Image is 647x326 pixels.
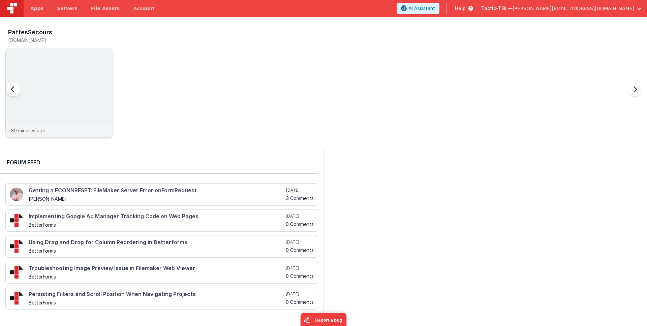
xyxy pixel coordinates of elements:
a: Implementing Google Ad Manager Tracking Code on Web Pages BetterForms [DATE] 0 Comments [5,209,318,232]
h5: BetterForms [29,300,284,305]
span: AI Assistant [408,5,435,12]
img: 411_2.png [10,188,23,201]
h5: BetterForms [29,274,284,279]
h5: [DATE] [286,239,314,245]
h5: [DATE] [286,265,314,271]
h4: Troubleshooting Image Preview Issue in Filemaker Web Viewer [29,265,284,271]
img: 295_2.png [10,265,23,279]
button: Tactic-TGI — [PERSON_NAME][EMAIL_ADDRESS][DOMAIN_NAME] [481,5,642,12]
h3: PattesSecours [8,29,52,36]
h2: Forum Feed [7,158,311,166]
a: Using Drag and Drop for Column Reordering in Betterforms BetterForms [DATE] 0 Comments [5,235,318,258]
h5: 0 Comments [286,248,314,253]
button: AI Assistant [397,3,439,14]
h5: 0 Comments [286,222,314,227]
h4: Persisting Filters and Scroll Position When Navigating Projects [29,291,284,297]
span: File Assets [91,5,120,12]
a: Getting a ECONNRESET: FileMaker Server Error onFormRequest [PERSON_NAME] [DATE] 3 Comments [5,183,318,206]
h5: [PERSON_NAME] [29,196,285,201]
img: 295_2.png [10,214,23,227]
span: Tactic-TGI — [481,5,513,12]
h5: 0 Comments [286,273,314,279]
span: Help [455,5,466,12]
h5: 3 Comments [286,196,314,201]
h5: BetterForms [29,248,284,253]
h5: [DATE] [286,214,314,219]
img: 295_2.png [10,291,23,305]
a: Troubleshooting Image Preview Issue in Filemaker Web Viewer BetterForms [DATE] 0 Comments [5,261,318,284]
span: Servers [57,5,77,12]
a: Persisting Filters and Scroll Position When Navigating Projects BetterForms [DATE] 0 Comments [5,287,318,309]
span: Apps [30,5,43,12]
h5: [DOMAIN_NAME] [8,38,113,43]
img: 295_2.png [10,239,23,253]
h4: Using Drag and Drop for Column Reordering in Betterforms [29,239,284,246]
span: [PERSON_NAME][EMAIL_ADDRESS][DOMAIN_NAME] [513,5,634,12]
h5: 0 Comments [286,299,314,304]
h5: [DATE] [286,188,314,193]
h5: [DATE] [286,291,314,297]
h4: Implementing Google Ad Manager Tracking Code on Web Pages [29,214,284,220]
h4: Getting a ECONNRESET: FileMaker Server Error onFormRequest [29,188,285,194]
h5: BetterForms [29,222,284,227]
